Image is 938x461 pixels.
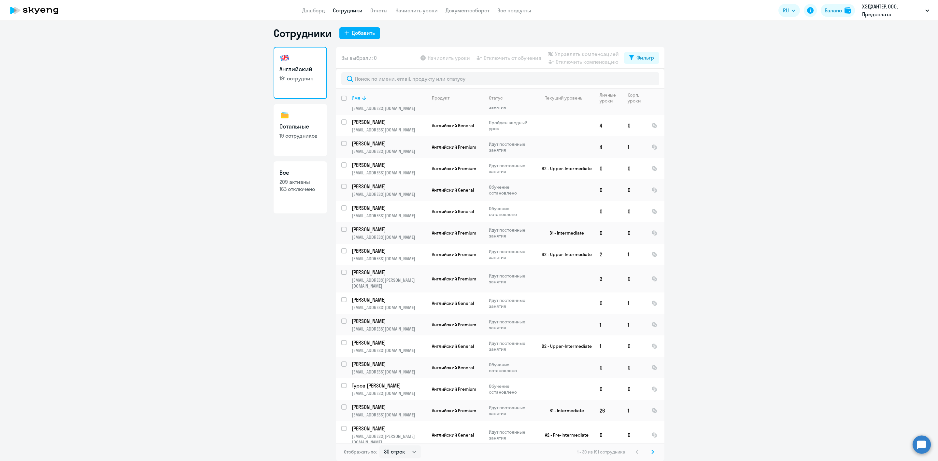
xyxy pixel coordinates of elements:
[821,4,855,17] a: Балансbalance
[352,425,425,432] p: [PERSON_NAME]
[352,204,425,211] p: [PERSON_NAME]
[497,7,531,14] a: Все продукты
[594,222,622,244] td: 0
[352,326,426,332] p: [EMAIL_ADDRESS][DOMAIN_NAME]
[628,92,642,104] div: Корп. уроки
[489,249,533,260] p: Идут постоянные занятия
[279,169,321,177] h3: Все
[352,226,426,233] a: [PERSON_NAME]
[622,335,646,357] td: 0
[279,132,321,139] p: 19 сотрудников
[333,7,362,14] a: Сотрудники
[432,322,476,328] span: Английский Premium
[352,339,425,346] p: [PERSON_NAME]
[624,52,659,64] button: Фильтр
[594,400,622,421] td: 26
[352,95,426,101] div: Имя
[352,191,426,197] p: [EMAIL_ADDRESS][DOMAIN_NAME]
[352,29,375,37] div: Добавить
[279,110,290,120] img: others
[352,412,426,418] p: [EMAIL_ADDRESS][DOMAIN_NAME]
[622,292,646,314] td: 1
[344,449,377,455] span: Отображать по:
[594,335,622,357] td: 1
[352,347,426,353] p: [EMAIL_ADDRESS][DOMAIN_NAME]
[594,314,622,335] td: 1
[352,305,426,310] p: [EMAIL_ADDRESS][DOMAIN_NAME]
[274,161,327,213] a: Все209 активны163 отключено
[432,343,474,349] span: Английский General
[352,382,426,389] a: Туров [PERSON_NAME]
[622,179,646,201] td: 0
[352,170,426,176] p: [EMAIL_ADDRESS][DOMAIN_NAME]
[352,161,426,169] a: [PERSON_NAME]
[432,251,476,257] span: Английский Premium
[352,140,425,147] p: [PERSON_NAME]
[352,269,426,276] a: [PERSON_NAME]
[577,449,625,455] span: 1 - 30 из 191 сотрудника
[352,95,360,101] div: Имя
[352,183,426,190] a: [PERSON_NAME]
[279,122,321,131] h3: Остальные
[489,184,533,196] p: Обучение остановлено
[274,104,327,156] a: Остальные19 сотрудников
[489,163,533,174] p: Идут постоянные занятия
[352,318,425,325] p: [PERSON_NAME]
[352,140,426,147] a: [PERSON_NAME]
[432,386,476,392] span: Английский Premium
[622,244,646,265] td: 1
[352,213,426,219] p: [EMAIL_ADDRESS][DOMAIN_NAME]
[594,136,622,158] td: 4
[352,318,426,325] a: [PERSON_NAME]
[622,378,646,400] td: 0
[432,300,474,306] span: Английский General
[395,7,438,14] a: Начислить уроки
[432,432,474,438] span: Английский General
[859,3,932,18] button: ХЭДХАНТЕР, ООО, Предоплата
[432,166,476,171] span: Английский Premium
[432,123,474,129] span: Английский General
[432,95,483,101] div: Продукт
[432,408,476,414] span: Английский Premium
[622,222,646,244] td: 0
[622,158,646,179] td: 0
[432,276,476,282] span: Английский Premium
[594,115,622,136] td: 4
[594,421,622,449] td: 0
[622,421,646,449] td: 0
[352,277,426,289] p: [EMAIL_ADDRESS][PERSON_NAME][DOMAIN_NAME]
[862,3,923,18] p: ХЭДХАНТЕР, ООО, Предоплата
[274,27,332,40] h1: Сотрудники
[489,405,533,416] p: Идут постоянные занятия
[341,72,659,85] input: Поиск по имени, email, продукту или статусу
[783,7,789,14] span: RU
[594,292,622,314] td: 0
[279,53,290,63] img: english
[622,400,646,421] td: 1
[279,75,321,82] p: 191 сотрудник
[622,314,646,335] td: 1
[489,297,533,309] p: Идут постоянные занятия
[545,95,582,101] div: Текущий уровень
[352,118,425,126] p: [PERSON_NAME]
[446,7,490,14] a: Документооборот
[302,7,325,14] a: Дашборд
[594,158,622,179] td: 0
[845,7,851,14] img: balance
[352,183,425,190] p: [PERSON_NAME]
[594,179,622,201] td: 0
[352,148,426,154] p: [EMAIL_ADDRESS][DOMAIN_NAME]
[352,369,426,375] p: [EMAIL_ADDRESS][DOMAIN_NAME]
[594,378,622,400] td: 0
[622,357,646,378] td: 0
[534,158,594,179] td: B2 - Upper-Intermediate
[352,127,426,133] p: [EMAIL_ADDRESS][DOMAIN_NAME]
[352,247,425,254] p: [PERSON_NAME]
[432,144,476,150] span: Английский Premium
[352,118,426,126] a: [PERSON_NAME]
[489,227,533,239] p: Идут постоянные занятия
[279,178,321,185] p: 209 активны
[622,136,646,158] td: 1
[432,187,474,193] span: Английский General
[279,65,321,74] h3: Английский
